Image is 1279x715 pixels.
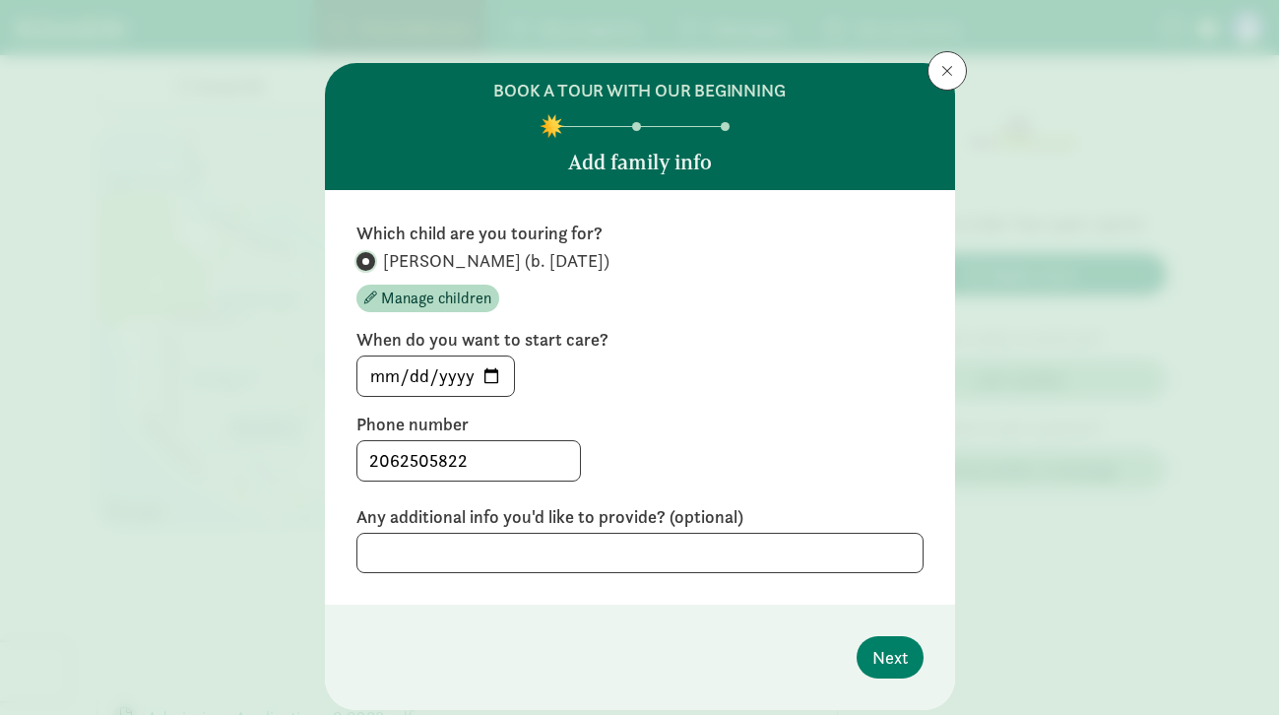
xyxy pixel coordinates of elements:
[357,441,580,481] input: 5555555555
[356,505,924,529] label: Any additional info you'd like to provide? (optional)
[568,151,712,174] h5: Add family info
[356,413,924,436] label: Phone number
[493,79,785,102] h6: BOOK A TOUR WITH OUR BEGINNING
[383,249,609,273] span: [PERSON_NAME] (b. [DATE])
[356,285,499,312] button: Manage children
[381,287,491,310] span: Manage children
[857,636,924,679] button: Next
[356,222,924,245] label: Which child are you touring for?
[872,644,908,671] span: Next
[356,328,924,352] label: When do you want to start care?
